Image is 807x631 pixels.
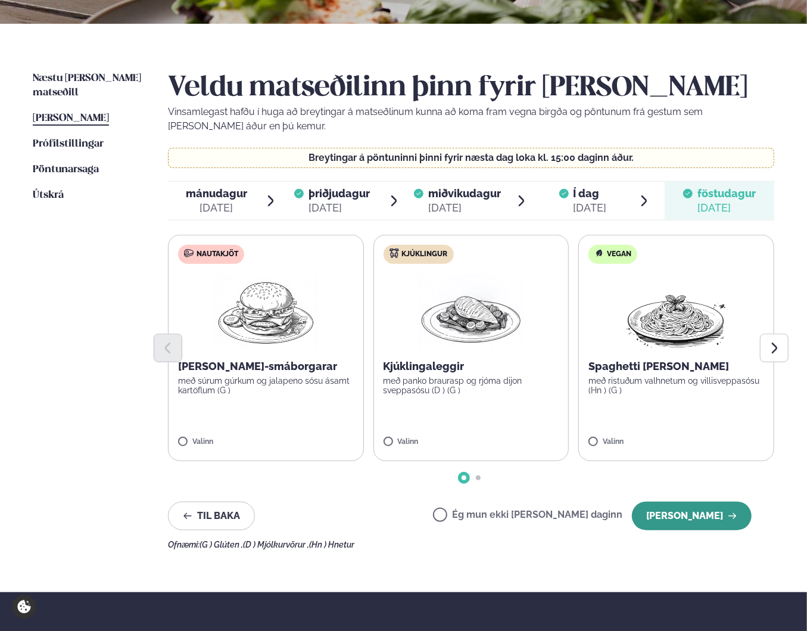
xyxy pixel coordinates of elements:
[33,164,99,175] span: Pöntunarsaga
[476,475,481,480] span: Go to slide 2
[402,250,448,259] span: Kjúklingur
[168,502,255,530] button: Til baka
[309,187,370,200] span: þriðjudagur
[632,502,752,530] button: [PERSON_NAME]
[428,187,501,200] span: miðvikudagur
[33,188,64,203] a: Útskrá
[168,540,774,549] div: Ofnæmi:
[12,595,36,619] a: Cookie settings
[594,248,604,258] img: Vegan.svg
[309,201,370,215] div: [DATE]
[419,273,524,350] img: Chicken-breast.png
[384,376,559,395] p: með panko braurasp og rjóma dijon sveppasósu (D ) (G )
[178,376,354,395] p: með súrum gúrkum og jalapeno sósu ásamt kartöflum (G )
[574,186,607,201] span: Í dag
[588,359,764,374] p: Spaghetti [PERSON_NAME]
[33,139,104,149] span: Prófílstillingar
[462,475,466,480] span: Go to slide 1
[574,201,607,215] div: [DATE]
[607,250,631,259] span: Vegan
[428,201,501,215] div: [DATE]
[760,334,789,362] button: Next slide
[186,201,247,215] div: [DATE]
[184,248,194,258] img: beef.svg
[697,187,756,200] span: föstudagur
[180,153,762,163] p: Breytingar á pöntuninni þinni fyrir næsta dag loka kl. 15:00 daginn áður.
[33,137,104,151] a: Prófílstillingar
[33,111,109,126] a: [PERSON_NAME]
[33,72,144,100] a: Næstu [PERSON_NAME] matseðill
[243,540,309,549] span: (D ) Mjólkurvörur ,
[390,248,399,258] img: chicken.svg
[154,334,182,362] button: Previous slide
[624,273,729,350] img: Spagetti.png
[33,113,109,123] span: [PERSON_NAME]
[309,540,354,549] span: (Hn ) Hnetur
[178,359,354,374] p: [PERSON_NAME]-smáborgarar
[200,540,243,549] span: (G ) Glúten ,
[33,163,99,177] a: Pöntunarsaga
[186,187,247,200] span: mánudagur
[197,250,238,259] span: Nautakjöt
[33,190,64,200] span: Útskrá
[213,273,319,350] img: Hamburger.png
[33,73,141,98] span: Næstu [PERSON_NAME] matseðill
[697,201,756,215] div: [DATE]
[168,105,774,133] p: Vinsamlegast hafðu í huga að breytingar á matseðlinum kunna að koma fram vegna birgða og pöntunum...
[384,359,559,374] p: Kjúklingaleggir
[588,376,764,395] p: með ristuðum valhnetum og villisveppasósu (Hn ) (G )
[168,72,774,105] h2: Veldu matseðilinn þinn fyrir [PERSON_NAME]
